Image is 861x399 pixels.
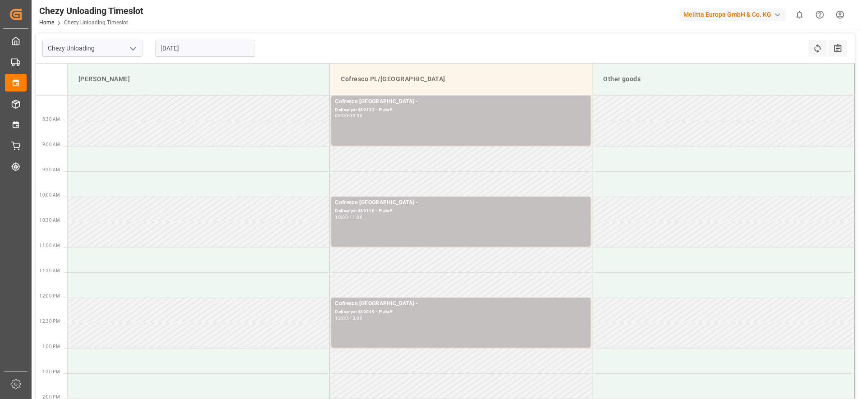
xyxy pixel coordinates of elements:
[335,114,348,118] div: 08:00
[335,198,587,207] div: Cofresco [GEOGRAPHIC_DATA] -
[39,19,54,26] a: Home
[335,215,348,219] div: 10:00
[348,114,349,118] div: -
[39,243,60,248] span: 11:00 AM
[349,114,362,118] div: 09:00
[680,6,789,23] button: Melitta Europa GmbH & Co. KG
[680,8,786,21] div: Melitta Europa GmbH & Co. KG
[39,218,60,223] span: 10:30 AM
[349,316,362,320] div: 13:00
[126,41,139,55] button: open menu
[39,4,143,18] div: Chezy Unloading Timeslot
[42,117,60,122] span: 8:30 AM
[335,299,587,308] div: Cofresco [GEOGRAPHIC_DATA] -
[335,308,587,316] div: Delivery#:489049 - Plate#:
[348,215,349,219] div: -
[39,319,60,324] span: 12:30 PM
[155,40,255,57] input: DD.MM.YYYY
[42,344,60,349] span: 1:00 PM
[335,97,587,106] div: Cofresco [GEOGRAPHIC_DATA] -
[39,294,60,298] span: 12:00 PM
[810,5,830,25] button: Help Center
[335,106,587,114] div: Delivery#:489133 - Plate#:
[42,369,60,374] span: 1:30 PM
[789,5,810,25] button: show 0 new notifications
[42,40,142,57] input: Type to search/select
[39,268,60,273] span: 11:30 AM
[42,142,60,147] span: 9:00 AM
[42,167,60,172] span: 9:30 AM
[335,316,348,320] div: 12:00
[335,207,587,215] div: Delivery#:489110 - Plate#:
[75,71,322,87] div: [PERSON_NAME]
[348,316,349,320] div: -
[600,71,847,87] div: Other goods
[349,215,362,219] div: 11:00
[337,71,585,87] div: Cofresco PL/[GEOGRAPHIC_DATA]
[39,193,60,197] span: 10:00 AM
